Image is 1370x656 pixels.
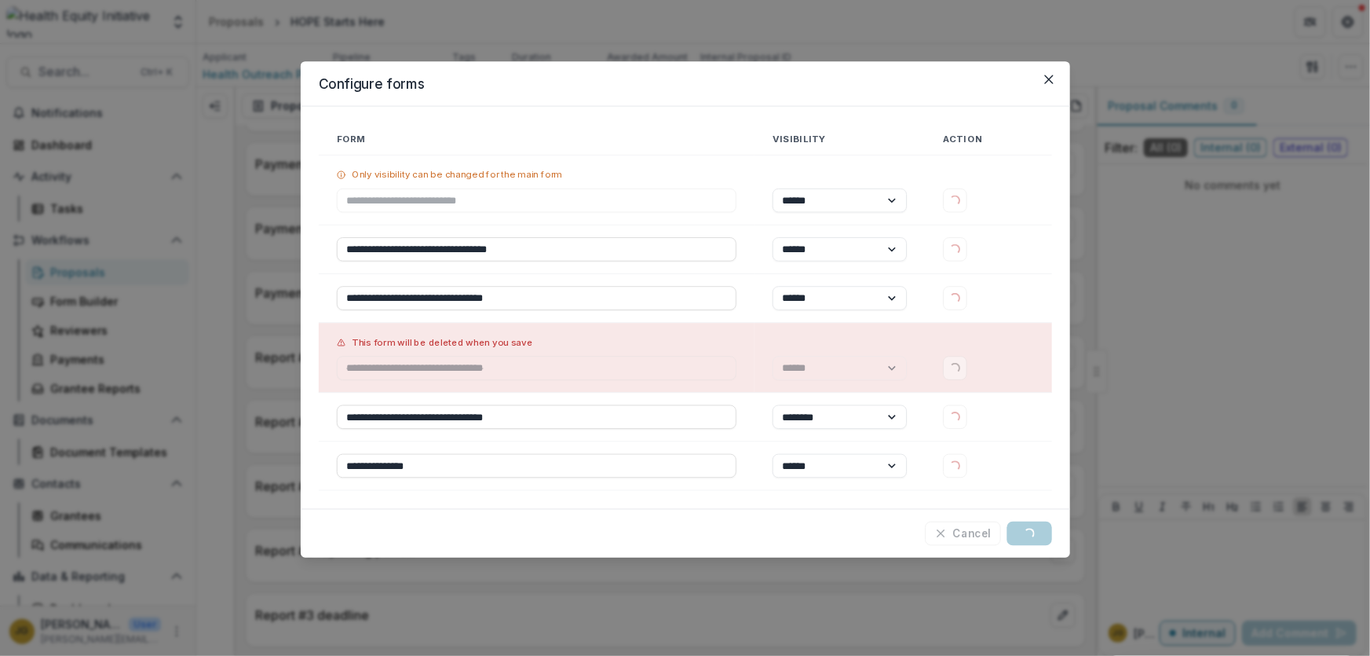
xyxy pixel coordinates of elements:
th: Action [924,125,1051,156]
button: Delete Beacon Invitational Permissible Uses [942,286,966,310]
button: Delete Beacon Invitational Permissible Uses [942,356,966,380]
header: Configure forms [300,61,1069,106]
button: Delete Beacon Invitational Grant LOI [942,189,966,213]
button: Close [1036,68,1061,92]
button: Cancel [925,522,1001,546]
p: Only visibility can be changed for the main form [352,167,562,182]
p: This form will be deleted when you save [352,335,533,350]
button: Delete Beacon Invitational Permissible Uses [942,405,966,430]
button: Delete Approved Budget [942,454,966,478]
button: Delete Beacon Invitational Grant Application [942,237,966,262]
th: Visibility [754,125,925,156]
th: Form [318,125,754,156]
